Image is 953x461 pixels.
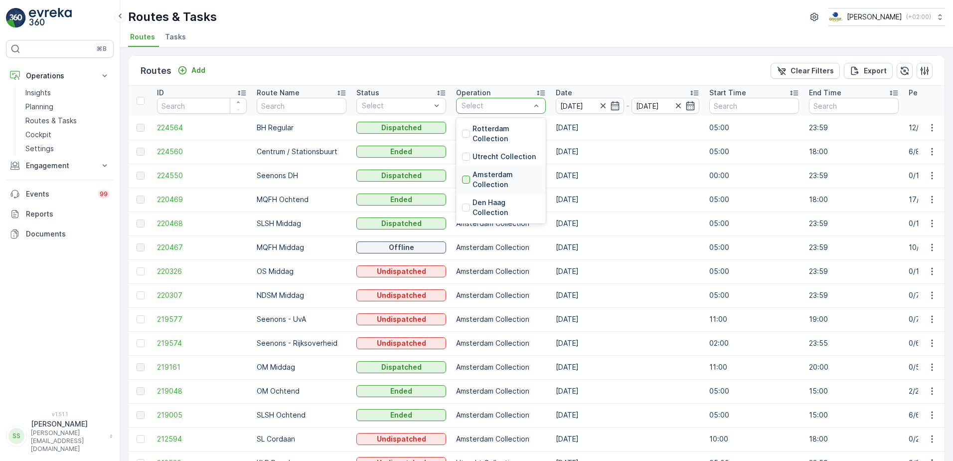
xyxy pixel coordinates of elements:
button: Undispatched [356,289,446,301]
span: Routes [130,32,155,42]
div: Toggle Row Selected [137,315,145,323]
td: [DATE] [551,212,704,235]
button: Dispatched [356,170,446,182]
div: Toggle Row Selected [137,196,145,204]
p: Amsterdam Collection [473,170,540,190]
img: logo_light-DOdMpM7g.png [29,8,72,28]
a: 219048 [157,386,247,396]
div: SS [8,428,24,444]
p: 02:00 [709,338,799,348]
p: Undispatched [377,266,426,276]
a: Reports [6,204,114,224]
p: Route Name [257,88,300,98]
p: Seenons DH [257,171,346,181]
p: Amsterdam Collection [456,219,546,229]
div: Toggle Row Selected [137,243,145,251]
p: 05:00 [709,147,799,157]
span: 224550 [157,171,247,181]
p: Amsterdam Collection [456,242,546,252]
p: 18:00 [809,147,899,157]
a: Documents [6,224,114,244]
p: [PERSON_NAME] [847,12,902,22]
a: Planning [21,100,114,114]
p: Select [462,101,530,111]
img: logo [6,8,26,28]
p: Documents [26,229,110,239]
p: Amsterdam Collection [456,362,546,372]
span: 220326 [157,266,247,276]
div: Toggle Row Selected [137,411,145,419]
p: 05:00 [709,195,799,205]
a: Routes & Tasks [21,114,114,128]
p: Undispatched [377,314,426,324]
span: v 1.51.1 [6,411,114,417]
button: Clear Filters [771,63,840,79]
p: Den Haag Collection [473,198,540,218]
button: Dispatched [356,218,446,230]
p: 05:00 [709,290,799,300]
p: [PERSON_NAME][EMAIL_ADDRESS][DOMAIN_NAME] [31,429,105,453]
p: ID [157,88,164,98]
div: Toggle Row Selected [137,220,145,228]
button: Ended [356,385,446,397]
p: Amsterdam Collection [456,266,546,276]
button: Dispatched [356,361,446,373]
p: Dispatched [381,171,422,181]
p: Engagement [26,161,94,171]
a: 220469 [157,195,247,205]
p: OM Middag [257,362,346,372]
div: Toggle Row Selected [137,435,145,443]
p: 10:00 [709,434,799,444]
a: Events99 [6,184,114,204]
p: NDSM Middag [257,290,346,300]
p: Amsterdam Collection [456,386,546,396]
td: [DATE] [551,140,704,164]
p: [PERSON_NAME] [31,419,105,429]
span: 220467 [157,242,247,252]
a: 219161 [157,362,247,372]
p: Add [191,65,205,75]
p: OM Ochtend [257,386,346,396]
p: Amsterdam Collection [456,338,546,348]
p: SLSH Ochtend [257,410,346,420]
input: Search [709,98,799,114]
a: Settings [21,142,114,156]
span: 224560 [157,147,247,157]
p: ⌘B [97,45,107,53]
a: 219005 [157,410,247,420]
div: Toggle Row Selected [137,363,145,371]
button: Operations [6,66,114,86]
td: [DATE] [551,235,704,259]
input: Search [809,98,899,114]
p: 05:00 [709,410,799,420]
td: [DATE] [551,427,704,451]
div: Toggle Row Selected [137,291,145,299]
p: Amsterdam Collection [456,290,546,300]
p: 20:00 [809,362,899,372]
button: Undispatched [356,433,446,445]
p: 23:59 [809,219,899,229]
td: [DATE] [551,116,704,140]
p: Settings [25,144,54,154]
button: Ended [356,146,446,158]
button: Ended [356,409,446,421]
p: 05:00 [709,266,799,276]
p: MQFH Ochtend [257,195,346,205]
a: Cockpit [21,128,114,142]
span: 224564 [157,123,247,133]
a: 220468 [157,219,247,229]
p: Ended [390,195,412,205]
p: Operation [456,88,490,98]
p: MQFH Middag [257,242,346,252]
button: Undispatched [356,313,446,325]
a: 219577 [157,314,247,324]
a: 220307 [157,290,247,300]
p: 05:00 [709,242,799,252]
p: Undispatched [377,434,426,444]
div: Toggle Row Selected [137,148,145,156]
p: BH Regular [257,123,346,133]
p: - [626,100,630,112]
button: Export [844,63,893,79]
